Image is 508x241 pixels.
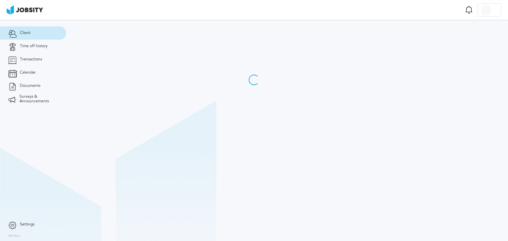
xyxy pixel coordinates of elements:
[20,57,42,62] span: Transactions
[20,94,58,104] span: Surveys & Announcements
[20,31,30,35] span: Client
[7,5,43,15] img: ab4bad089aa723f57921c736e9817d99.png
[8,234,21,238] label: Version:
[20,70,36,75] span: Calendar
[20,84,40,88] span: Documents
[20,44,48,49] span: Time off history
[20,222,34,227] span: Settings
